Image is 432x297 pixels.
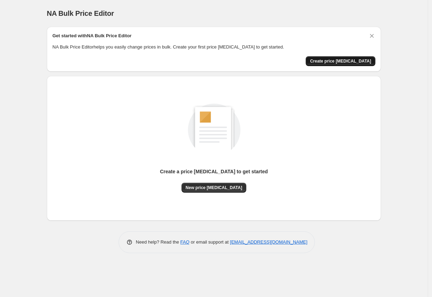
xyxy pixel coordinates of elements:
span: New price [MEDICAL_DATA] [186,185,242,191]
span: Create price [MEDICAL_DATA] [310,58,371,64]
p: Create a price [MEDICAL_DATA] to get started [160,168,268,175]
a: FAQ [180,239,190,245]
span: NA Bulk Price Editor [47,9,114,17]
button: Create price change job [306,56,375,66]
button: New price [MEDICAL_DATA] [182,183,247,193]
h2: Get started with NA Bulk Price Editor [52,32,132,39]
span: Need help? Read the [136,239,180,245]
a: [EMAIL_ADDRESS][DOMAIN_NAME] [230,239,307,245]
p: NA Bulk Price Editor helps you easily change prices in bulk. Create your first price [MEDICAL_DAT... [52,44,375,51]
button: Dismiss card [368,32,375,39]
span: or email support at [190,239,230,245]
